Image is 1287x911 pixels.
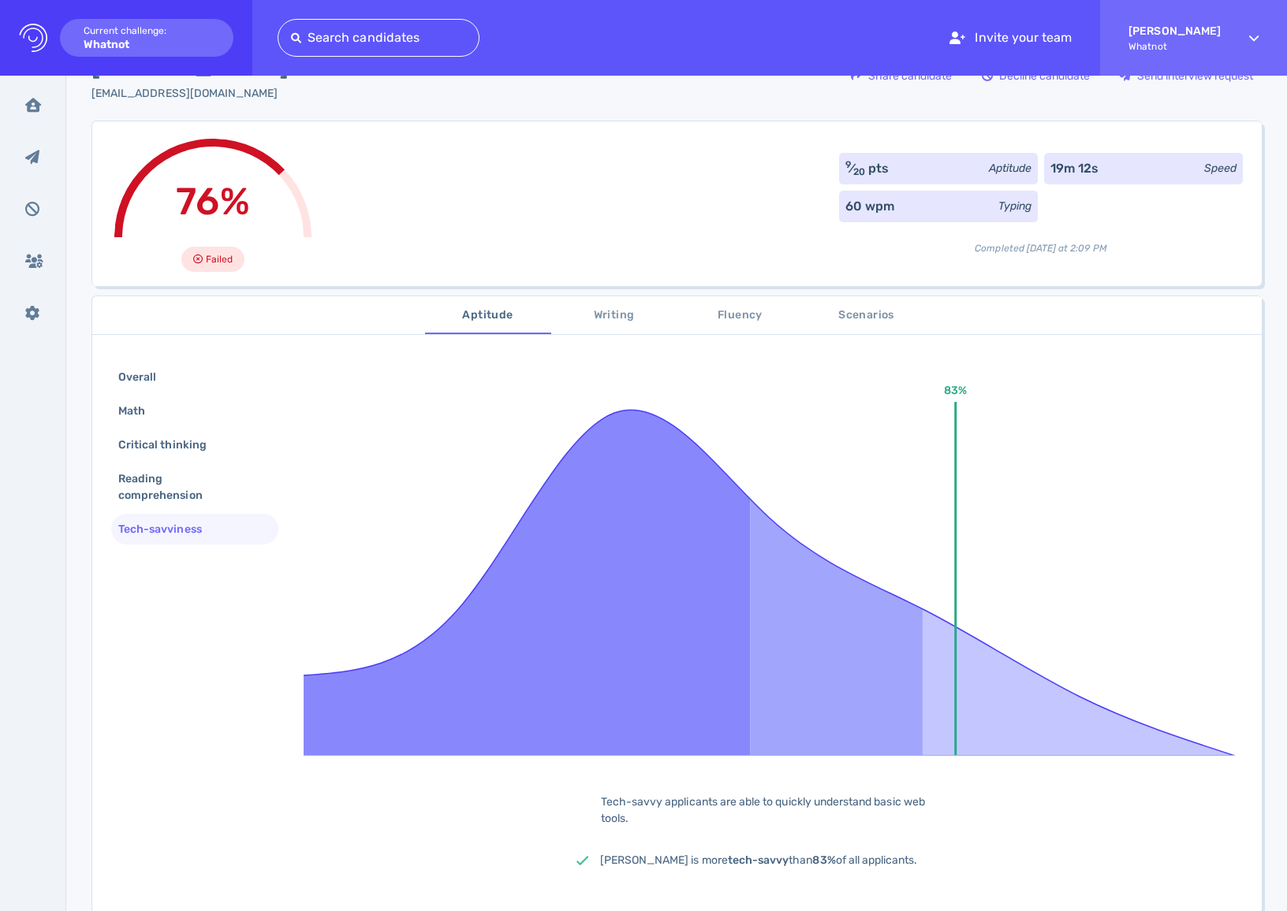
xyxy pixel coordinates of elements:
div: ⁄ pts [845,159,889,178]
b: 83% [812,853,835,867]
span: Fluency [687,306,794,325]
div: Math [115,400,164,422]
b: tech-savvy [728,853,789,867]
div: Completed [DATE] at 2:09 PM [839,229,1243,255]
span: Aptitude [435,306,542,325]
span: Writing [561,306,668,325]
div: 19m 12s [1050,159,1099,178]
div: Tech-savvy applicants are able to quickly understand basic web tools. [576,794,971,827]
span: Whatnot [1128,41,1221,52]
div: Tech-savviness [115,518,221,541]
div: Aptitude [989,160,1031,177]
button: Decline candidate [973,57,1099,95]
div: Typing [998,198,1031,214]
div: 60 wpm [845,197,894,216]
button: Share candidate [842,57,961,95]
div: Speed [1204,160,1237,177]
div: Share candidate [843,58,960,94]
span: Failed [206,250,233,269]
div: Reading comprehension [115,467,262,507]
text: 83% [945,384,968,397]
div: Send interview request [1112,58,1261,94]
strong: [PERSON_NAME] [1128,24,1221,38]
span: [PERSON_NAME] is more than of all applicants. [600,853,918,867]
div: Overall [115,366,175,389]
span: 76% [176,179,249,224]
div: Click to copy the email address [91,85,323,102]
div: Critical thinking [115,433,226,456]
span: Scenarios [813,306,920,325]
sub: 20 [853,166,865,177]
div: Decline candidate [974,58,1098,94]
button: Send interview request [1111,57,1262,95]
sup: 9 [845,159,851,170]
